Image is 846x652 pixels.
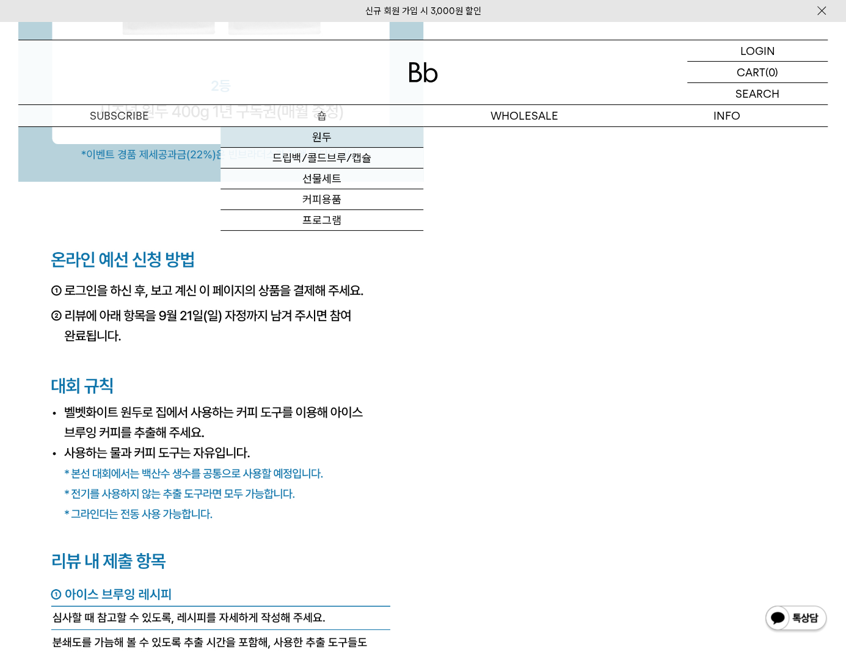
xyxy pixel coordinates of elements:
p: LOGIN [740,40,775,61]
a: SUBSCRIBE [18,105,221,126]
img: 카카오톡 채널 1:1 채팅 버튼 [764,604,828,634]
p: (0) [765,62,778,82]
a: 신규 회원 가입 시 3,000원 할인 [365,5,481,16]
a: LOGIN [687,40,828,62]
a: 숍 [221,105,423,126]
p: WHOLESALE [423,105,625,126]
a: 드립백/콜드브루/캡슐 [221,148,423,168]
a: CART (0) [687,62,828,83]
a: 원두 [221,127,423,148]
a: 선물세트 [221,168,423,189]
p: INFO [625,105,828,126]
a: 커피용품 [221,189,423,210]
p: SEARCH [735,83,779,104]
p: CART [737,62,765,82]
img: 로고 [409,62,438,82]
a: 프로그램 [221,210,423,231]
